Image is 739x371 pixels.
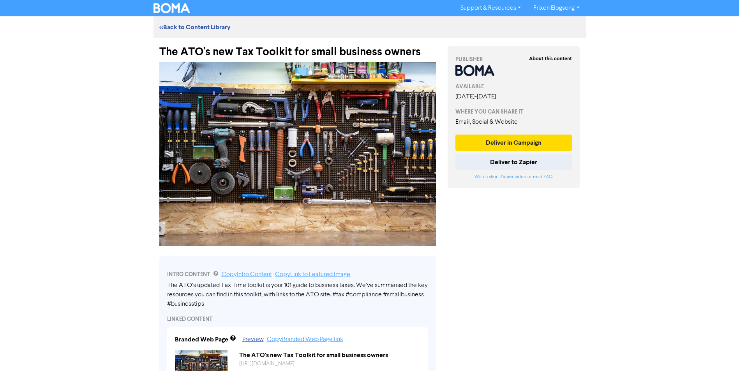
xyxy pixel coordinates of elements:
a: Watch short Zapier video [474,175,526,179]
div: PUBLISHER [455,55,572,63]
a: <<Back to Content Library [159,23,230,31]
div: or [455,173,572,180]
a: Frixen Elogsong [527,2,586,14]
a: Support & Resources [454,2,527,14]
div: The ATO’s updated Tax Time toolkit is your 101 guide to business taxes. We’ve summarised the key ... [167,281,428,309]
iframe: Chat Widget [700,334,739,371]
strong: About this content [529,56,572,62]
img: BOMA Logo [153,3,190,13]
div: LINKED CONTENT [167,315,428,323]
div: [DATE] - [DATE] [455,92,572,101]
div: WHERE YOU CAN SHARE IT [455,108,572,116]
div: AVAILABLE [455,82,572,91]
div: INTRO CONTENT [167,270,428,279]
a: Copy Branded Web Page link [267,336,343,343]
button: Deliver to Zapier [455,154,572,170]
div: https://public2.bomamarketing.com/cp/5liLTCIpEeYwaVRCtWYThn?sa=bZEdtoF0 [233,360,426,368]
div: The ATO's new Tax Toolkit for small business owners [159,38,436,58]
a: Preview [242,336,264,343]
div: The ATO's new Tax Toolkit for small business owners [233,350,426,360]
a: Copy Intro Content [222,271,272,278]
a: [URL][DOMAIN_NAME] [239,361,295,366]
div: Branded Web Page [175,335,228,344]
a: read FAQ [533,175,552,179]
a: Copy Link to Featured Image [275,271,350,278]
div: Email, Social & Website [455,117,572,127]
button: Deliver in Campaign [455,135,572,151]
